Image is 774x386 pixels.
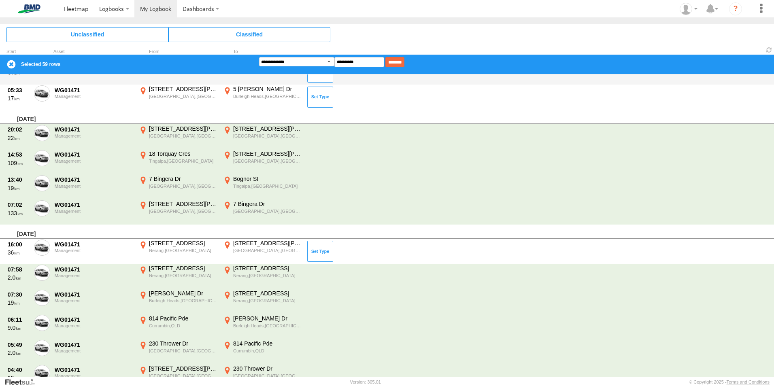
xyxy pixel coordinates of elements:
[233,273,302,278] div: Nerang,[GEOGRAPHIC_DATA]
[233,183,302,189] div: Tingalpa,[GEOGRAPHIC_DATA]
[233,340,302,347] div: 814 Pacific Pde
[222,50,303,54] div: To
[4,378,42,386] a: Visit our Website
[138,125,219,148] label: Click to View Event Location
[8,366,30,373] div: 04:40
[233,175,302,182] div: Bognor St
[55,209,133,214] div: Management
[677,3,700,15] div: Mitchell Hall
[149,175,217,182] div: 7 Bingera Dr
[6,59,16,69] label: Clear Selection
[149,298,217,303] div: Burleigh Heads,[GEOGRAPHIC_DATA]
[149,183,217,189] div: [GEOGRAPHIC_DATA],[GEOGRAPHIC_DATA]
[222,125,303,148] label: Click to View Event Location
[149,373,217,379] div: [GEOGRAPHIC_DATA],[GEOGRAPHIC_DATA]
[764,46,774,54] span: Refresh
[55,248,133,253] div: Management
[222,85,303,109] label: Click to View Event Location
[55,184,133,189] div: Management
[222,175,303,199] label: Click to View Event Location
[138,175,219,199] label: Click to View Event Location
[233,298,302,303] div: Nerang,[GEOGRAPHIC_DATA]
[8,249,30,256] div: 36
[55,94,133,99] div: Management
[149,315,217,322] div: 814 Pacific Pde
[233,323,302,329] div: Burleigh Heads,[GEOGRAPHIC_DATA]
[149,133,217,139] div: [GEOGRAPHIC_DATA],[GEOGRAPHIC_DATA]
[8,341,30,348] div: 05:49
[8,374,30,382] div: 10
[149,348,217,354] div: [GEOGRAPHIC_DATA],[GEOGRAPHIC_DATA]
[138,200,219,224] label: Click to View Event Location
[8,134,30,142] div: 22
[233,200,302,208] div: 7 Bingera Dr
[222,265,303,288] label: Click to View Event Location
[233,125,302,132] div: [STREET_ADDRESS][PERSON_NAME]
[6,50,31,54] div: Click to Sort
[233,208,302,214] div: [GEOGRAPHIC_DATA],[GEOGRAPHIC_DATA]
[168,27,330,42] span: Click to view Classified Trips
[138,340,219,363] label: Click to View Event Location
[233,85,302,93] div: 5 [PERSON_NAME] Dr
[233,150,302,157] div: [STREET_ADDRESS][PERSON_NAME]
[222,150,303,174] label: Click to View Event Location
[8,241,30,248] div: 16:00
[8,95,30,102] div: 17
[222,290,303,313] label: Click to View Event Location
[149,248,217,253] div: Nerang,[GEOGRAPHIC_DATA]
[8,126,30,133] div: 20:02
[8,87,30,94] div: 05:33
[138,265,219,288] label: Click to View Event Location
[233,265,302,272] div: [STREET_ADDRESS]
[350,380,381,384] div: Version: 305.01
[149,323,217,329] div: Currumbin,QLD
[8,201,30,208] div: 07:02
[55,201,133,208] div: WG01471
[8,159,30,167] div: 109
[233,315,302,322] div: [PERSON_NAME] Dr
[149,265,217,272] div: [STREET_ADDRESS]
[233,248,302,253] div: [GEOGRAPHIC_DATA],[GEOGRAPHIC_DATA]
[8,316,30,323] div: 06:11
[149,125,217,132] div: [STREET_ADDRESS][PERSON_NAME]
[8,324,30,331] div: 9.0
[149,340,217,347] div: 230 Thrower Dr
[55,348,133,353] div: Management
[55,126,133,133] div: WG01471
[149,150,217,157] div: 18 Torquay Cres
[138,85,219,109] label: Click to View Event Location
[8,299,30,306] div: 19
[55,266,133,273] div: WG01471
[222,200,303,224] label: Click to View Event Location
[233,93,302,99] div: Burleigh Heads,[GEOGRAPHIC_DATA]
[149,365,217,372] div: [STREET_ADDRESS][PERSON_NAME]
[55,341,133,348] div: WG01471
[55,87,133,94] div: WG01471
[138,240,219,263] label: Click to View Event Location
[55,151,133,158] div: WG01471
[222,315,303,338] label: Click to View Event Location
[8,266,30,273] div: 07:58
[8,151,30,158] div: 14:53
[729,2,742,15] i: ?
[233,365,302,372] div: 230 Thrower Dr
[55,159,133,163] div: Management
[233,290,302,297] div: [STREET_ADDRESS]
[233,158,302,164] div: [GEOGRAPHIC_DATA],[GEOGRAPHIC_DATA]
[55,176,133,183] div: WG01471
[55,134,133,138] div: Management
[55,241,133,248] div: WG01471
[233,348,302,354] div: Currumbin,QLD
[233,373,302,379] div: [GEOGRAPHIC_DATA],[GEOGRAPHIC_DATA]
[149,200,217,208] div: [STREET_ADDRESS][PERSON_NAME]
[6,27,168,42] span: Click to view Unclassified Trips
[689,380,770,384] div: © Copyright 2025 -
[222,240,303,263] label: Click to View Event Location
[149,290,217,297] div: [PERSON_NAME] Dr
[8,291,30,298] div: 07:30
[8,210,30,217] div: 133
[149,93,217,99] div: [GEOGRAPHIC_DATA],[GEOGRAPHIC_DATA]
[55,291,133,298] div: WG01471
[55,316,133,323] div: WG01471
[233,133,302,139] div: [GEOGRAPHIC_DATA],[GEOGRAPHIC_DATA]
